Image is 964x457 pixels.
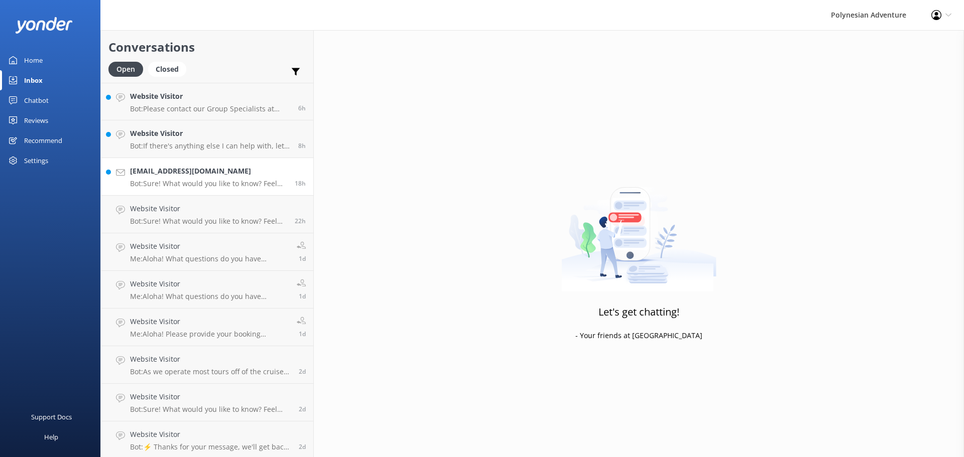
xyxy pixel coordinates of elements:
h4: Website Visitor [130,203,287,214]
span: Sep 24 2025 03:42pm (UTC -10:00) Pacific/Honolulu [295,217,306,225]
h4: Website Visitor [130,128,291,139]
p: Me: Aloha! Please provide your booking number so that we can look up your reservation. [130,330,289,339]
h4: [EMAIL_ADDRESS][DOMAIN_NAME] [130,166,287,177]
a: Website VisitorBot:Sure! What would you like to know? Feel free to ask about tour details, availa... [101,196,313,233]
p: Bot: ⚡ Thanks for your message, we'll get back to you as soon as we can. You're also welcome to k... [130,442,291,451]
h4: Website Visitor [130,316,289,327]
h4: Website Visitor [130,429,291,440]
span: Sep 24 2025 07:53pm (UTC -10:00) Pacific/Honolulu [295,179,306,188]
div: Closed [148,62,186,77]
span: Sep 23 2025 10:07am (UTC -10:00) Pacific/Honolulu [299,367,306,376]
p: Bot: Sure! What would you like to know? Feel free to ask about tour details, availability, pickup... [130,405,291,414]
p: Me: Aloha! What questions do you have regarding your reservation? To better assist you, please pr... [130,254,289,263]
h4: Website Visitor [130,391,291,402]
h4: Website Visitor [130,278,289,289]
div: Chatbot [24,90,49,110]
p: Bot: Sure! What would you like to know? Feel free to ask about tour details, availability, pickup... [130,179,287,188]
a: Closed [148,63,191,74]
p: Me: Aloha! What questions do you have regarding your reservation? To better assist you please pro... [130,292,289,301]
a: [EMAIL_ADDRESS][DOMAIN_NAME]Bot:Sure! What would you like to know? Feel free to ask about tour de... [101,158,313,196]
a: Website VisitorBot:If there's anything else I can help with, let me know!8h [101,120,313,158]
div: Help [44,427,58,447]
div: Open [108,62,143,77]
p: Bot: As we operate most tours off of the cruise lines, we recommend you contact your shore excurs... [130,367,291,376]
span: Sep 23 2025 09:43am (UTC -10:00) Pacific/Honolulu [299,405,306,413]
span: Sep 24 2025 12:09pm (UTC -10:00) Pacific/Honolulu [299,330,306,338]
p: Bot: If there's anything else I can help with, let me know! [130,141,291,150]
a: Website VisitorBot:Please contact our Group Specialists at [PHONE_NUMBER] or request a custom quo... [101,83,313,120]
p: Bot: Please contact our Group Specialists at [PHONE_NUMBER] or request a custom quote at [DOMAIN_... [130,104,291,113]
h4: Website Visitor [130,91,291,102]
span: Sep 23 2025 04:41am (UTC -10:00) Pacific/Honolulu [299,442,306,451]
span: Sep 24 2025 12:09pm (UTC -10:00) Pacific/Honolulu [299,292,306,300]
h4: Website Visitor [130,241,289,252]
p: Bot: Sure! What would you like to know? Feel free to ask about tour details, availability, pickup... [130,217,287,226]
div: Reviews [24,110,48,130]
div: Home [24,50,43,70]
div: Settings [24,150,48,171]
span: Sep 25 2025 08:19am (UTC -10:00) Pacific/Honolulu [298,104,306,112]
p: - Your friends at [GEOGRAPHIC_DATA] [575,330,702,341]
h4: Website Visitor [130,354,291,365]
div: Inbox [24,70,43,90]
a: Website VisitorMe:Aloha! What questions do you have regarding your reservation? To better assist ... [101,271,313,309]
div: Support Docs [31,407,72,427]
a: Website VisitorMe:Aloha! Please provide your booking number so that we can look up your reservati... [101,309,313,346]
a: Website VisitorMe:Aloha! What questions do you have regarding your reservation? To better assist ... [101,233,313,271]
img: yonder-white-logo.png [15,17,73,34]
h3: Let's get chatting! [598,304,679,320]
span: Sep 24 2025 12:10pm (UTC -10:00) Pacific/Honolulu [299,254,306,263]
div: Recommend [24,130,62,150]
a: Website VisitorBot:Sure! What would you like to know? Feel free to ask about tour details, availa... [101,384,313,421]
img: artwork of a man stealing a conversation from at giant smartphone [561,166,716,291]
a: Open [108,63,148,74]
a: Website VisitorBot:As we operate most tours off of the cruise lines, we recommend you contact you... [101,346,313,384]
span: Sep 25 2025 05:58am (UTC -10:00) Pacific/Honolulu [298,141,306,150]
h2: Conversations [108,38,306,57]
